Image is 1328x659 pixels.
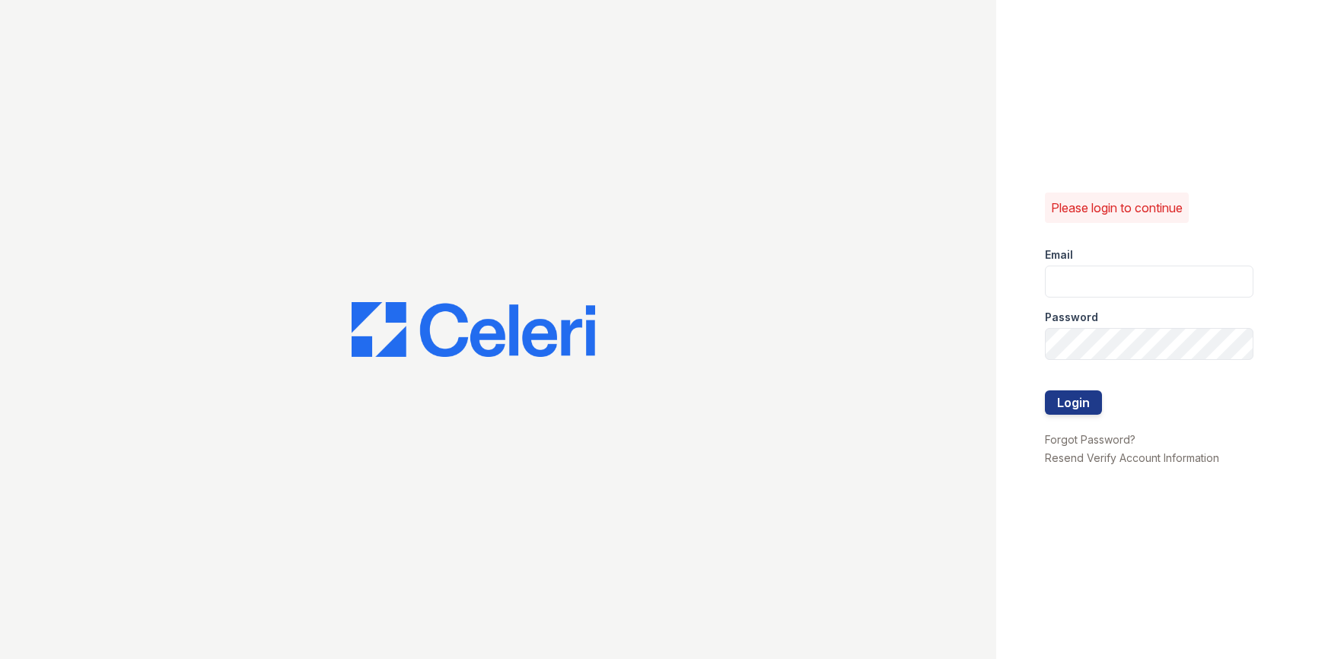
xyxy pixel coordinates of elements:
a: Forgot Password? [1045,433,1135,446]
img: CE_Logo_Blue-a8612792a0a2168367f1c8372b55b34899dd931a85d93a1a3d3e32e68fde9ad4.png [352,302,595,357]
button: Login [1045,390,1102,415]
label: Password [1045,310,1098,325]
a: Resend Verify Account Information [1045,451,1219,464]
p: Please login to continue [1051,199,1183,217]
label: Email [1045,247,1073,263]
